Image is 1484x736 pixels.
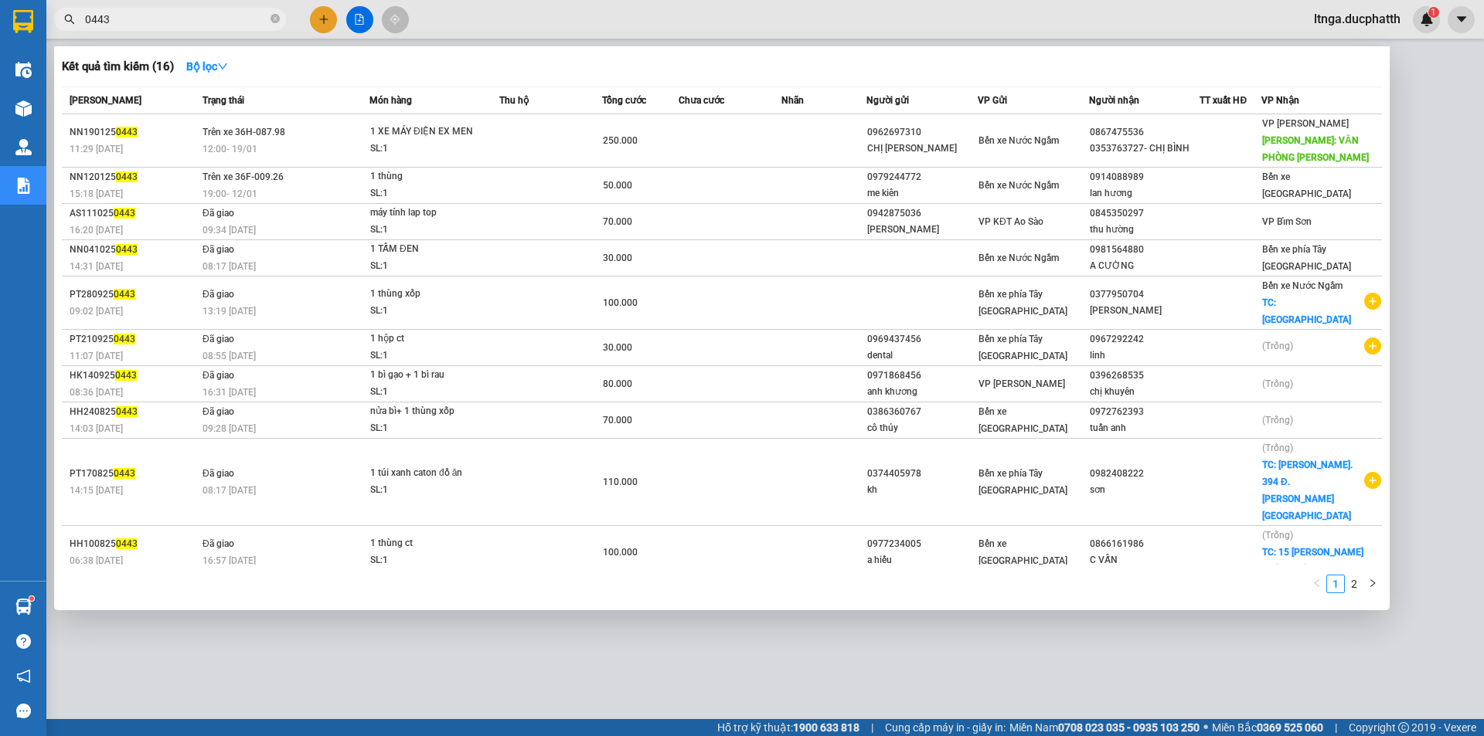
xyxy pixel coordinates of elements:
span: VP Bỉm Sơn [1262,216,1312,227]
span: TC: 15 [PERSON_NAME] bưởi hai bà trư... [1262,547,1363,575]
li: 1 [1326,575,1345,593]
span: 09:34 [DATE] [203,225,256,236]
span: 15:18 [DATE] [70,188,123,199]
span: notification [16,669,31,683]
span: 70.000 [603,415,632,426]
span: TT xuất HĐ [1200,95,1247,106]
div: SL: 1 [370,348,486,365]
div: C VẤN [1090,552,1200,568]
div: 0971868456 [867,368,977,384]
span: 06:38 [DATE] [70,555,123,566]
span: Đã giao [203,244,234,255]
span: (Trống) [1262,415,1293,426]
div: HK140925 [70,368,198,384]
span: 0443 [116,171,138,182]
div: thu hường [1090,222,1200,238]
div: 0845350297 [1090,205,1200,222]
input: Tìm tên, số ĐT hoặc mã đơn [85,11,267,28]
span: Trên xe 36H-087.98 [203,127,285,137]
div: A CƯỜNG [1090,258,1200,274]
div: kh [867,482,977,498]
span: close-circle [271,14,280,23]
div: dental [867,348,977,364]
span: (Trống) [1262,443,1293,453]
span: close-circle [271,12,280,27]
span: 100.000 [603,297,638,308]
span: 0443 [116,127,138,137]
div: lan hương [1090,185,1200,202]
div: 1 bì gạo + 1 bì rau [370,367,486,384]
div: nửa bì+ 1 thùng xốp [370,403,486,420]
a: 2 [1346,575,1363,592]
span: Người nhận [1089,95,1139,106]
span: 0443 [114,208,135,219]
span: 08:55 [DATE] [203,351,256,361]
img: warehouse-icon [15,62,32,78]
span: Bến xe [GEOGRAPHIC_DATA] [1262,171,1351,199]
div: NN120125 [70,169,198,185]
img: logo-vxr [13,10,33,33]
span: 50.000 [603,180,632,191]
span: 250.000 [603,135,638,146]
div: SL: 1 [370,420,486,437]
div: 0982408222 [1090,466,1200,482]
span: (Trống) [1262,341,1293,351]
span: Đã giao [203,289,234,300]
sup: 1 [29,596,34,601]
div: anh khương [867,384,977,400]
span: Đã giao [203,406,234,417]
div: 1 hộp ct [370,331,486,348]
span: [PERSON_NAME] [70,95,141,106]
span: 0443 [116,406,138,417]
div: 0866161986 [1090,536,1200,552]
span: 12:00 - 19/01 [203,144,257,154]
div: 0353763727- CHỊ BÌNH [1090,141,1200,157]
span: Người gửi [866,95,909,106]
span: VP KĐT Ao Sào [979,216,1043,227]
strong: Bộ lọc [186,60,228,73]
span: Bến xe phía Tây [GEOGRAPHIC_DATA] [1262,244,1351,272]
div: CHỊ [PERSON_NAME] [867,141,977,157]
div: me kiên [867,185,977,202]
span: 30.000 [603,253,632,263]
div: 1 XE MÁY ĐIỆN EX MEN [370,124,486,141]
span: Trạng thái [203,95,244,106]
span: 16:20 [DATE] [70,225,123,236]
span: Bến xe Nước Ngầm [979,180,1059,191]
span: Đã giao [203,370,234,381]
div: 1 thùng [370,168,486,185]
img: warehouse-icon [15,139,32,155]
span: Bến xe Nước Ngầm [979,135,1059,146]
span: question-circle [16,634,31,649]
span: Đã giao [203,334,234,344]
span: plus-circle [1364,293,1381,310]
div: 1 thùng ct [370,535,486,552]
div: 0981564880 [1090,242,1200,258]
span: [PERSON_NAME]: VĂN PHÒNG [PERSON_NAME] [1262,135,1369,163]
div: 0386360767 [867,404,977,420]
span: 13:19 [DATE] [203,306,256,317]
div: tuấn anh [1090,420,1200,436]
span: Tổng cước [602,95,646,106]
span: 0443 [116,538,138,549]
span: Bến xe [GEOGRAPHIC_DATA] [979,538,1067,566]
div: SL: 1 [370,303,486,320]
span: (Trống) [1262,530,1293,541]
div: chị khuyên [1090,384,1200,400]
span: 100.000 [603,547,638,558]
div: SL: 1 [370,141,486,158]
div: 0914088989 [1090,169,1200,185]
div: 1 thùng xốp [370,286,486,303]
span: Nhãn [781,95,804,106]
span: message [16,704,31,718]
span: 08:17 [DATE] [203,485,256,496]
div: 0942875036 [867,205,977,222]
div: SL: 1 [370,258,486,275]
span: 19:00 - 12/01 [203,188,257,199]
div: AS111025 [70,205,198,222]
div: SL: 1 [370,185,486,202]
span: 16:57 [DATE] [203,555,256,566]
img: solution-icon [15,178,32,194]
h3: Kết quả tìm kiếm ( 16 ) [62,59,174,75]
span: 0443 [114,289,135,300]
